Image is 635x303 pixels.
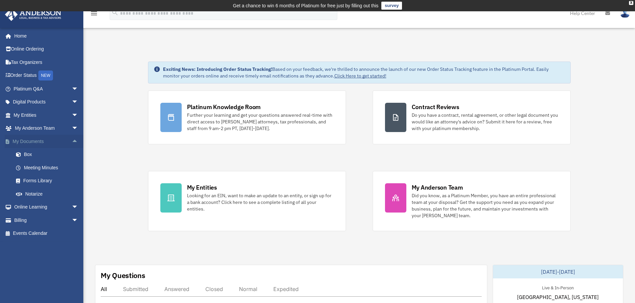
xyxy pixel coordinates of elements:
[239,286,257,292] div: Normal
[5,95,88,109] a: Digital Productsarrow_drop_down
[38,71,53,80] div: NEW
[9,148,88,161] a: Box
[5,135,88,148] a: My Documentsarrow_drop_up
[205,286,223,292] div: Closed
[72,95,85,109] span: arrow_drop_down
[5,29,85,43] a: Home
[123,286,148,292] div: Submitted
[373,171,571,231] a: My Anderson Team Did you know, as a Platinum Member, you have an entire professional team at your...
[148,171,346,231] a: My Entities Looking for an EIN, want to make an update to an entity, or sign up for a bank accoun...
[5,43,88,56] a: Online Ordering
[72,214,85,227] span: arrow_drop_down
[3,8,63,21] img: Anderson Advisors Platinum Portal
[412,183,463,192] div: My Anderson Team
[187,192,334,212] div: Looking for an EIN, want to make an update to an entity, or sign up for a bank account? Click her...
[72,108,85,122] span: arrow_drop_down
[111,9,119,16] i: search
[517,293,599,301] span: [GEOGRAPHIC_DATA], [US_STATE]
[381,2,402,10] a: survey
[5,56,88,69] a: Tax Organizers
[5,214,88,227] a: Billingarrow_drop_down
[5,69,88,82] a: Order StatusNEW
[9,187,88,201] a: Notarize
[5,82,88,95] a: Platinum Q&Aarrow_drop_down
[72,135,85,148] span: arrow_drop_up
[412,112,558,132] div: Do you have a contract, rental agreement, or other legal document you would like an attorney's ad...
[187,112,334,132] div: Further your learning and get your questions answered real-time with direct access to [PERSON_NAM...
[5,122,88,135] a: My Anderson Teamarrow_drop_down
[148,90,346,144] a: Platinum Knowledge Room Further your learning and get your questions answered real-time with dire...
[233,2,379,10] div: Get a chance to win 6 months of Platinum for free just by filling out this
[9,174,88,188] a: Forms Library
[164,286,189,292] div: Answered
[629,1,633,5] div: close
[163,66,272,72] strong: Exciting News: Introducing Order Status Tracking!
[373,90,571,144] a: Contract Reviews Do you have a contract, rental agreement, or other legal document you would like...
[334,73,386,79] a: Click Here to get started!
[9,161,88,174] a: Meeting Minutes
[72,201,85,214] span: arrow_drop_down
[72,122,85,135] span: arrow_drop_down
[187,103,261,111] div: Platinum Knowledge Room
[187,183,217,192] div: My Entities
[90,12,98,17] a: menu
[90,9,98,17] i: menu
[620,8,630,18] img: User Pic
[412,103,459,111] div: Contract Reviews
[101,270,145,280] div: My Questions
[163,66,565,79] div: Based on your feedback, we're thrilled to announce the launch of our new Order Status Tracking fe...
[5,108,88,122] a: My Entitiesarrow_drop_down
[493,265,623,278] div: [DATE]-[DATE]
[537,284,579,291] div: Live & In-Person
[5,201,88,214] a: Online Learningarrow_drop_down
[5,227,88,240] a: Events Calendar
[412,192,558,219] div: Did you know, as a Platinum Member, you have an entire professional team at your disposal? Get th...
[101,286,107,292] div: All
[72,82,85,96] span: arrow_drop_down
[273,286,299,292] div: Expedited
